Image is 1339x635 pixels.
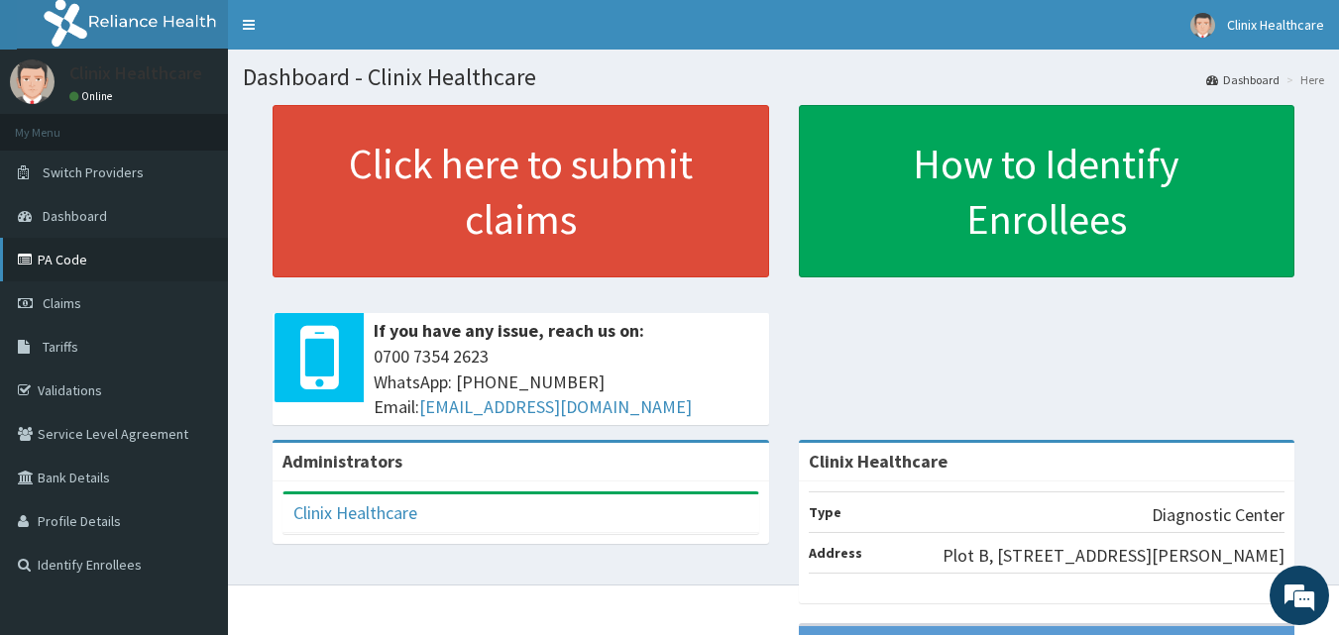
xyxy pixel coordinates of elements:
b: Administrators [282,450,402,473]
a: [EMAIL_ADDRESS][DOMAIN_NAME] [419,395,692,418]
b: Address [809,544,862,562]
p: Plot B, [STREET_ADDRESS][PERSON_NAME] [943,543,1284,569]
span: Switch Providers [43,163,144,181]
a: How to Identify Enrollees [799,105,1295,277]
span: Claims [43,294,81,312]
li: Here [1282,71,1324,88]
a: Dashboard [1206,71,1280,88]
div: Minimize live chat window [325,10,373,57]
img: User Image [1190,13,1215,38]
a: Online [69,89,117,103]
img: User Image [10,59,55,104]
span: Clinix Healthcare [1227,16,1324,34]
p: Clinix Healthcare [69,64,202,82]
b: If you have any issue, reach us on: [374,319,644,342]
span: 0700 7354 2623 WhatsApp: [PHONE_NUMBER] Email: [374,344,759,420]
strong: Clinix Healthcare [809,450,948,473]
span: Dashboard [43,207,107,225]
img: d_794563401_company_1708531726252_794563401 [37,99,80,149]
textarea: Type your message and hit 'Enter' [10,424,378,493]
div: Chat with us now [103,111,333,137]
a: Clinix Healthcare [293,501,417,524]
span: We're online! [115,191,274,391]
h1: Dashboard - Clinix Healthcare [243,64,1324,90]
a: Click here to submit claims [273,105,769,277]
span: Tariffs [43,338,78,356]
b: Type [809,503,841,521]
p: Diagnostic Center [1152,502,1284,528]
